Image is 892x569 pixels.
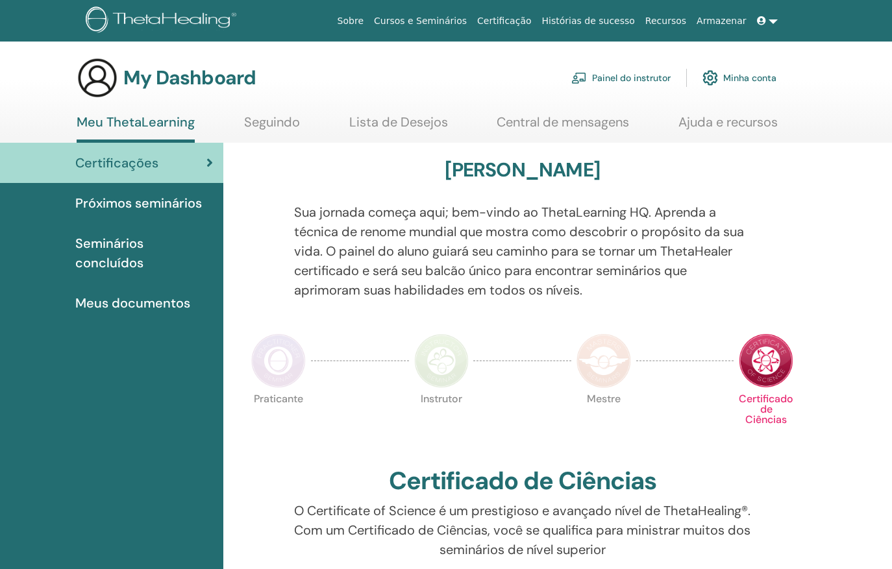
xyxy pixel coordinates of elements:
[332,9,369,33] a: Sobre
[251,333,306,388] img: Practitioner
[414,333,469,388] img: Instructor
[445,158,600,182] h3: [PERSON_NAME]
[86,6,241,36] img: logo.png
[77,57,118,99] img: generic-user-icon.jpg
[244,114,300,139] a: Seguindo
[75,193,202,213] span: Próximos seminários
[702,67,718,89] img: cog.svg
[77,114,195,143] a: Meu ThetaLearning
[349,114,448,139] a: Lista de Desejos
[497,114,629,139] a: Central de mensagens
[537,9,640,33] a: Histórias de sucesso
[75,153,158,173] span: Certificações
[75,293,190,313] span: Meus documentos
[739,394,793,448] p: Certificado de Ciências
[571,72,587,84] img: chalkboard-teacher.svg
[640,9,691,33] a: Recursos
[294,501,751,559] p: O Certificate of Science é um prestigioso e avançado nível de ThetaHealing®. Com um Certificado d...
[251,394,306,448] p: Praticante
[75,234,213,272] span: Seminários concluídos
[123,66,256,90] h3: My Dashboard
[576,333,631,388] img: Master
[702,64,776,92] a: Minha conta
[472,9,536,33] a: Certificação
[369,9,472,33] a: Cursos e Seminários
[414,394,469,448] p: Instrutor
[389,466,656,496] h2: Certificado de Ciências
[571,64,671,92] a: Painel do instrutor
[294,202,751,300] p: Sua jornada começa aqui; bem-vindo ao ThetaLearning HQ. Aprenda a técnica de renome mundial que m...
[576,394,631,448] p: Mestre
[739,333,793,388] img: Certificate of Science
[678,114,778,139] a: Ajuda e recursos
[691,9,751,33] a: Armazenar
